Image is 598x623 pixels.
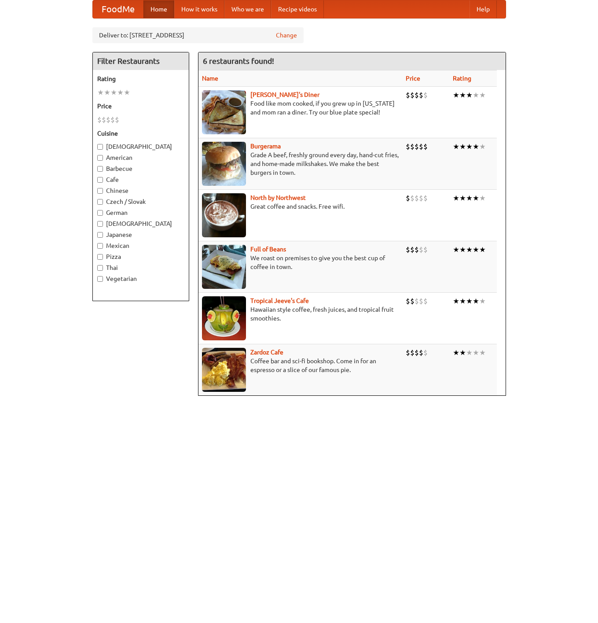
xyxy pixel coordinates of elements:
[453,245,459,254] li: ★
[202,99,399,117] p: Food like mom cooked, if you grew up in [US_STATE] and mom ran a diner. Try our blue plate special!
[97,230,184,239] label: Japanese
[97,254,103,260] input: Pizza
[117,88,124,97] li: ★
[415,296,419,306] li: $
[459,348,466,358] li: ★
[97,241,184,250] label: Mexican
[97,153,184,162] label: American
[410,193,415,203] li: $
[459,193,466,203] li: ★
[143,0,174,18] a: Home
[473,193,479,203] li: ★
[250,91,319,98] a: [PERSON_NAME]'s Diner
[423,142,428,151] li: $
[97,102,184,111] h5: Price
[410,348,415,358] li: $
[202,348,246,392] img: zardoz.jpg
[453,90,459,100] li: ★
[202,193,246,237] img: north.jpg
[406,142,410,151] li: $
[459,90,466,100] li: ★
[415,193,419,203] li: $
[473,296,479,306] li: ★
[271,0,324,18] a: Recipe videos
[453,142,459,151] li: ★
[202,151,399,177] p: Grade A beef, freshly ground every day, hand-cut fries, and home-made milkshakes. We make the bes...
[250,143,281,150] a: Burgerama
[97,177,103,183] input: Cafe
[93,52,189,70] h4: Filter Restaurants
[423,193,428,203] li: $
[202,75,218,82] a: Name
[466,348,473,358] li: ★
[406,245,410,254] li: $
[92,27,304,43] div: Deliver to: [STREET_ADDRESS]
[97,142,184,151] label: [DEMOGRAPHIC_DATA]
[453,75,471,82] a: Rating
[97,186,184,195] label: Chinese
[97,164,184,173] label: Barbecue
[479,193,486,203] li: ★
[97,144,103,150] input: [DEMOGRAPHIC_DATA]
[110,88,117,97] li: ★
[410,296,415,306] li: $
[419,245,423,254] li: $
[410,245,415,254] li: $
[423,296,428,306] li: $
[97,175,184,184] label: Cafe
[97,263,184,272] label: Thai
[203,57,274,65] ng-pluralize: 6 restaurants found!
[202,357,399,374] p: Coffee bar and sci-fi bookshop. Come in for an espresso or a slice of our famous pie.
[419,296,423,306] li: $
[97,197,184,206] label: Czech / Slovak
[415,142,419,151] li: $
[97,219,184,228] label: [DEMOGRAPHIC_DATA]
[97,199,103,205] input: Czech / Slovak
[97,129,184,138] h5: Cuisine
[250,349,283,356] a: Zardoz Cafe
[202,142,246,186] img: burgerama.jpg
[97,166,103,172] input: Barbecue
[97,276,103,282] input: Vegetarian
[406,90,410,100] li: $
[97,221,103,227] input: [DEMOGRAPHIC_DATA]
[97,188,103,194] input: Chinese
[250,246,286,253] b: Full of Beans
[93,0,143,18] a: FoodMe
[466,296,473,306] li: ★
[250,297,309,304] a: Tropical Jeeve's Cafe
[453,193,459,203] li: ★
[459,296,466,306] li: ★
[110,115,115,125] li: $
[97,88,104,97] li: ★
[479,245,486,254] li: ★
[104,88,110,97] li: ★
[423,245,428,254] li: $
[473,142,479,151] li: ★
[415,245,419,254] li: $
[459,245,466,254] li: ★
[473,90,479,100] li: ★
[124,88,130,97] li: ★
[202,296,246,340] img: jeeves.jpg
[453,296,459,306] li: ★
[97,74,184,83] h5: Rating
[97,208,184,217] label: German
[406,348,410,358] li: $
[202,305,399,323] p: Hawaiian style coffee, fresh juices, and tropical fruit smoothies.
[202,90,246,134] img: sallys.jpg
[415,348,419,358] li: $
[479,296,486,306] li: ★
[106,115,110,125] li: $
[466,245,473,254] li: ★
[97,243,103,249] input: Mexican
[410,90,415,100] li: $
[202,254,399,271] p: We roast on premises to give you the best cup of coffee in town.
[466,90,473,100] li: ★
[406,75,420,82] a: Price
[419,193,423,203] li: $
[250,194,306,201] b: North by Northwest
[97,274,184,283] label: Vegetarian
